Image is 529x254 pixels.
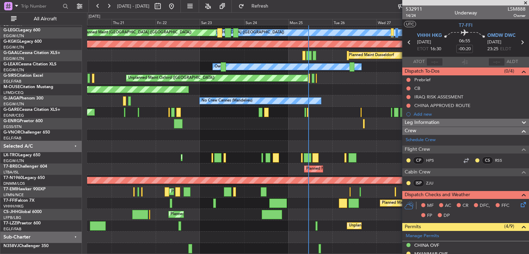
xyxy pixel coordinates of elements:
a: T7-LZZIPraetor 600 [3,221,41,225]
a: LFMN/NCE [3,192,24,198]
a: ZJU [426,180,442,186]
div: Underway [455,9,477,17]
a: HPS [426,157,442,163]
a: LFMD/CEQ [3,90,23,95]
input: --:-- [426,58,443,66]
span: T7-FFI [3,199,15,203]
div: Prebrief [414,77,431,83]
a: CS-JHHGlobal 6000 [3,210,42,214]
span: G-GAAL [3,51,19,55]
span: T7-N1960 [3,176,23,180]
a: G-LEAXCessna Citation XLS [3,62,56,66]
a: Manage Permits [406,233,439,240]
a: EGGW/LTN [3,158,24,163]
div: ISP [413,179,424,187]
div: Planned Maint Chester [171,187,211,197]
a: G-ENRGPraetor 600 [3,119,43,123]
div: Planned Maint [GEOGRAPHIC_DATA] ([GEOGRAPHIC_DATA]) [83,28,191,38]
a: G-KGKGLegacy 600 [3,40,42,44]
span: Dispatch To-Dos [405,67,439,75]
button: UTC [404,21,416,27]
span: T7-EMI [3,187,17,191]
a: T7-BREChallenger 604 [3,165,47,169]
span: G-ENRG [3,119,20,123]
a: M-OUSECitation Mustang [3,85,53,89]
a: EGGW/LTN [3,102,24,107]
a: VHHH/HKG [3,204,24,209]
span: N358VJ [3,244,19,248]
span: FFC [501,202,509,209]
span: [DATE] - [DATE] [117,3,149,9]
span: 23:25 [487,46,498,53]
a: T7-EMIHawker 900XP [3,187,45,191]
a: EGGW/LTN [3,45,24,50]
div: CP [413,157,424,164]
span: 14/24 [406,13,422,19]
span: AC [445,202,451,209]
span: 06:55 [459,38,470,45]
div: Sun 24 [244,19,288,25]
div: Sat 23 [200,19,244,25]
span: G-LEGC [3,28,18,32]
a: N358VJChallenger 350 [3,244,49,248]
span: Refresh [246,4,274,9]
div: Owner [215,62,226,72]
div: CHINA APPROVED ROUTE [414,103,470,108]
span: FP [427,212,432,219]
div: Planned Maint Dusseldorf [349,50,394,61]
a: T7-FFIFalcon 7X [3,199,34,203]
span: (0/4) [504,67,514,75]
div: CB [414,85,420,91]
span: ELDT [500,46,511,53]
a: G-GARECessna Citation XLS+ [3,108,60,112]
span: T7-BRE [3,165,18,169]
span: G-JAGA [3,96,19,100]
span: G-SIRS [3,74,17,78]
span: LX-TRO [3,153,18,157]
a: EGGW/LTN [3,67,24,73]
a: G-VNORChallenger 650 [3,130,50,135]
span: Crew [405,127,416,135]
a: EGGW/LTN [3,56,24,61]
a: G-SIRSCitation Excel [3,74,43,78]
span: G-VNOR [3,130,20,135]
a: LX-TROLegacy 650 [3,153,40,157]
a: G-LEGCLegacy 600 [3,28,40,32]
button: Refresh [235,1,277,12]
span: ALDT [507,59,518,65]
span: G-LEAX [3,62,18,66]
span: 16:30 [430,46,441,53]
a: G-GAALCessna Citation XLS+ [3,51,60,55]
span: Flight Crew [405,146,430,154]
a: LFPB/LBG [3,215,21,220]
span: Permits [405,223,421,231]
div: Thu 21 [112,19,156,25]
span: Owner [508,13,526,19]
div: Add new [414,111,526,117]
div: No Crew Cannes (Mandelieu) [201,96,252,106]
a: EGLF/FAB [3,136,21,141]
div: Wed 27 [376,19,421,25]
div: CS [482,157,493,164]
div: CHINA OVF [414,242,439,248]
span: T7-FFI [459,22,473,29]
span: M-OUSE [3,85,20,89]
a: EGSS/STN [3,124,22,129]
span: VHHH HKG [417,32,442,39]
span: [DATE] [417,39,431,46]
span: CR [463,202,468,209]
span: G-GARE [3,108,19,112]
a: EGGW/LTN [3,33,24,39]
span: CS-JHH [3,210,18,214]
span: ATOT [413,59,425,65]
div: Unplanned Maint Oxford ([GEOGRAPHIC_DATA]) [128,73,215,83]
button: All Aircraft [8,13,75,24]
span: G-KGKG [3,40,20,44]
div: Planned Maint [GEOGRAPHIC_DATA] ([GEOGRAPHIC_DATA]) [170,209,279,220]
div: Tue 26 [332,19,376,25]
div: [DATE] [89,14,100,20]
a: Schedule Crew [406,137,436,144]
a: DNMM/LOS [3,181,25,186]
span: Leg Information [405,119,439,127]
span: DFC, [480,202,490,209]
